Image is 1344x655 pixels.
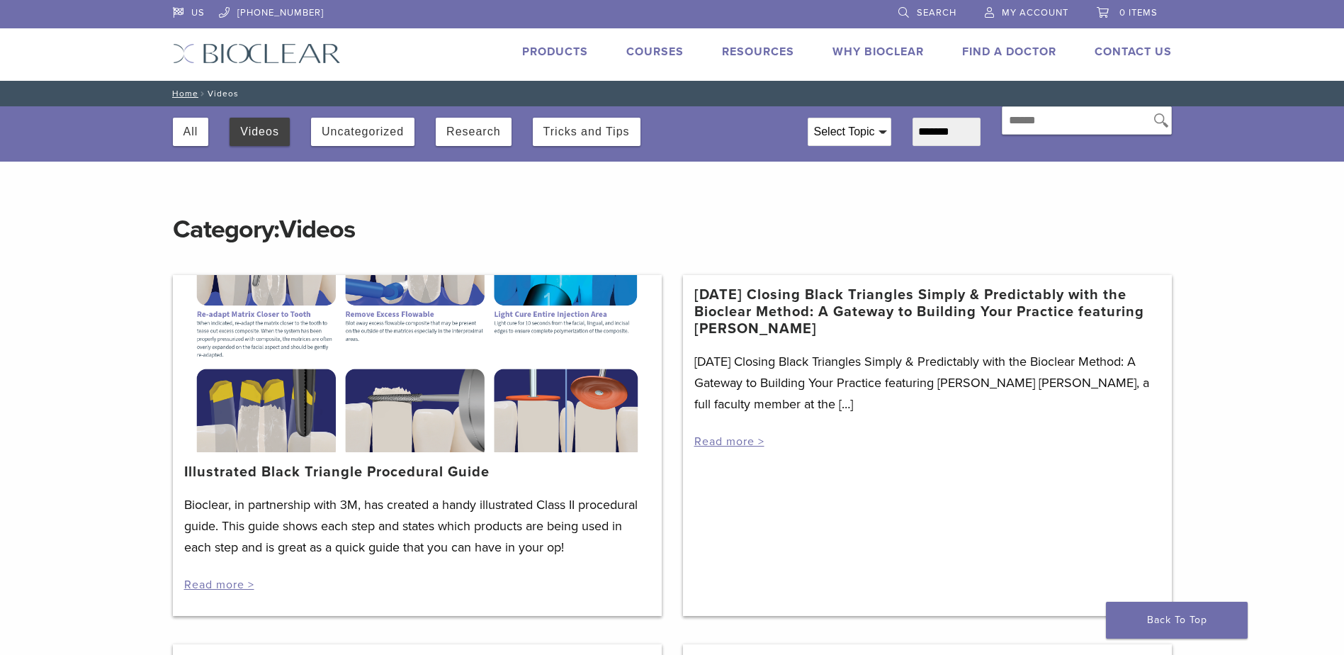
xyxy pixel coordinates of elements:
[184,464,490,481] a: Illustrated Black Triangle Procedural Guide
[694,286,1161,337] a: [DATE] Closing Black Triangles Simply & Predictably with the Bioclear Method: A Gateway to Buildi...
[917,7,956,18] span: Search
[1095,45,1172,59] a: Contact Us
[832,45,924,59] a: Why Bioclear
[543,118,630,146] button: Tricks and Tips
[198,90,208,97] span: /
[962,45,1056,59] a: Find A Doctor
[184,578,254,592] a: Read more >
[694,351,1161,415] p: [DATE] Closing Black Triangles Simply & Predictably with the Bioclear Method: A Gateway to Buildi...
[162,81,1182,106] nav: Videos
[1002,7,1068,18] span: My Account
[446,118,500,146] button: Research
[808,118,891,145] div: Select Topic
[322,118,404,146] button: Uncategorized
[168,89,198,99] a: Home
[1106,602,1248,639] a: Back To Top
[694,435,764,449] a: Read more >
[279,214,355,245] span: Videos
[240,118,279,146] button: Videos
[722,45,794,59] a: Resources
[184,494,650,558] p: Bioclear, in partnership with 3M, has created a handy illustrated Class II procedural guide. This...
[522,45,588,59] a: Products
[626,45,684,59] a: Courses
[183,118,198,146] button: All
[1119,7,1158,18] span: 0 items
[173,184,1172,247] h1: Category:
[173,43,341,64] img: Bioclear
